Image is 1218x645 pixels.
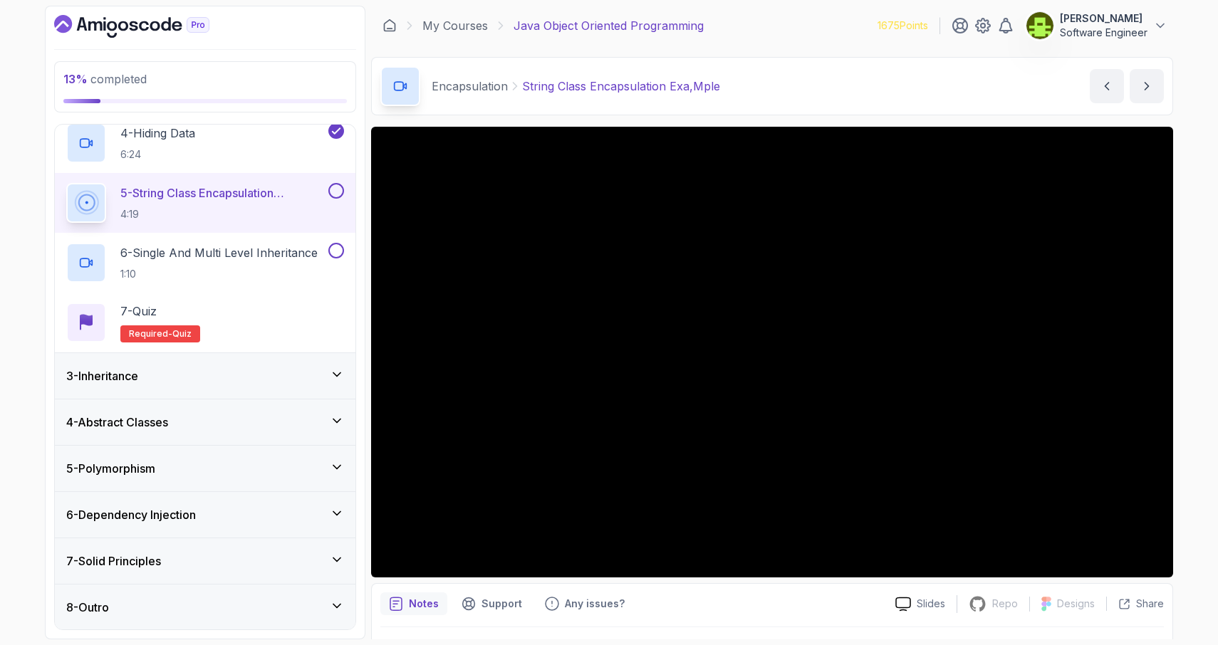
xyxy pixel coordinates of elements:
[63,72,88,86] span: 13 %
[66,460,155,477] h3: 5 - Polymorphism
[172,328,192,340] span: quiz
[55,538,355,584] button: 7-Solid Principles
[536,592,633,615] button: Feedback button
[1026,11,1167,40] button: user profile image[PERSON_NAME]Software Engineer
[66,303,344,342] button: 7-QuizRequired-quiz
[55,446,355,491] button: 5-Polymorphism
[917,597,945,611] p: Slides
[120,184,326,201] p: 5 - String Class Encapsulation Exa,Mple
[54,15,242,38] a: Dashboard
[1026,12,1053,39] img: user profile image
[120,303,157,320] p: 7 - Quiz
[120,147,195,162] p: 6:24
[1106,597,1164,611] button: Share
[992,597,1018,611] p: Repo
[522,78,720,95] p: String Class Encapsulation Exa,Mple
[482,597,522,611] p: Support
[409,597,439,611] p: Notes
[120,244,318,261] p: 6 - Single And Multi Level Inheritance
[120,125,195,142] p: 4 - Hiding Data
[66,552,161,570] h3: 7 - Solid Principles
[432,78,508,95] p: Encapsulation
[66,599,109,616] h3: 8 - Outro
[66,123,344,163] button: 4-Hiding Data6:24
[66,506,196,523] h3: 6 - Dependency Injection
[120,267,318,281] p: 1:10
[878,19,928,33] p: 1675 Points
[514,17,704,34] p: Java Object Oriented Programming
[422,17,488,34] a: My Courses
[1060,26,1147,40] p: Software Engineer
[66,183,344,223] button: 5-String Class Encapsulation Exa,Mple4:19
[884,597,957,612] a: Slides
[1060,11,1147,26] p: [PERSON_NAME]
[565,597,625,611] p: Any issues?
[380,592,447,615] button: notes button
[1130,69,1164,103] button: next content
[66,414,168,431] h3: 4 - Abstract Classes
[453,592,531,615] button: Support button
[129,328,172,340] span: Required-
[63,72,147,86] span: completed
[382,19,397,33] a: Dashboard
[66,367,138,384] h3: 3 - Inheritance
[55,399,355,445] button: 4-Abstract Classes
[371,127,1173,577] iframe: 6 - String Class Encapsulation Exa,mple
[1136,597,1164,611] p: Share
[120,207,326,221] p: 4:19
[1057,597,1095,611] p: Designs
[55,584,355,630] button: 8-Outro
[66,243,344,283] button: 6-Single And Multi Level Inheritance1:10
[1090,69,1124,103] button: previous content
[55,492,355,537] button: 6-Dependency Injection
[55,353,355,399] button: 3-Inheritance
